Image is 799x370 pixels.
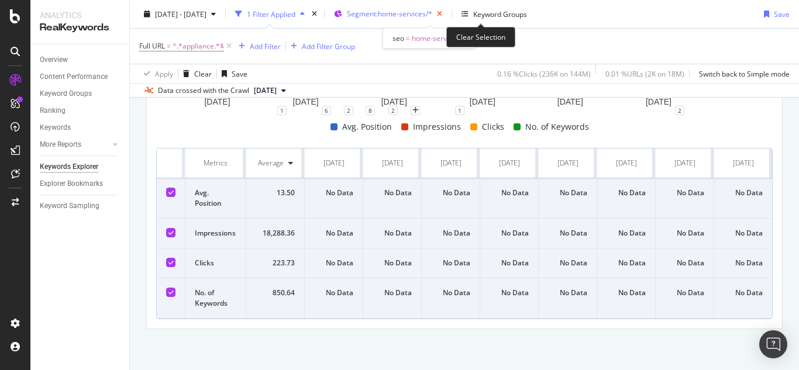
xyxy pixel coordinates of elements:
[605,68,684,78] div: 0.01 % URLs ( 2K on 18M )
[557,97,583,106] text: [DATE]
[217,64,247,83] button: Save
[195,158,236,168] div: Metrics
[40,161,98,173] div: Keywords Explorer
[178,64,212,83] button: Clear
[440,158,462,168] div: [DATE]
[40,122,71,134] div: Keywords
[286,39,355,53] button: Add Filter Group
[675,106,684,115] div: 2
[411,106,420,115] div: plus
[490,188,529,198] div: No Data
[256,258,295,268] div: 223.73
[40,105,121,117] a: Ranking
[256,188,295,198] div: 13.50
[139,41,165,51] span: Full URL
[412,33,466,43] span: home-services/*
[497,68,591,78] div: 0.16 % Clicks ( 236K on 144M )
[724,288,763,298] div: No Data
[373,258,412,268] div: No Data
[249,84,291,98] button: [DATE]
[607,288,646,298] div: No Data
[185,248,246,278] td: Clicks
[194,68,212,78] div: Clear
[139,5,221,23] button: [DATE] - [DATE]
[329,5,447,23] button: Segment:home-services/*
[40,200,99,212] div: Keyword Sampling
[314,188,353,198] div: No Data
[406,33,410,43] span: =
[277,106,287,115] div: 1
[392,33,404,43] span: seo
[40,9,120,21] div: Analytics
[470,97,495,106] text: [DATE]
[155,9,206,19] span: [DATE] - [DATE]
[347,9,432,19] span: Segment: home-services/*
[373,188,412,198] div: No Data
[40,21,120,34] div: RealKeywords
[302,41,355,51] div: Add Filter Group
[724,258,763,268] div: No Data
[455,106,464,115] div: 1
[40,178,121,190] a: Explorer Bookmarks
[309,8,319,20] div: times
[40,178,103,190] div: Explorer Bookmarks
[40,71,108,83] div: Content Performance
[256,288,295,298] div: 850.64
[499,158,520,168] div: [DATE]
[366,106,375,115] div: 8
[413,120,461,134] span: Impressions
[40,71,121,83] a: Content Performance
[733,158,754,168] div: [DATE]
[616,158,637,168] div: [DATE]
[373,288,412,298] div: No Data
[40,54,68,66] div: Overview
[694,64,790,83] button: Switch back to Simple mode
[258,158,284,168] div: Average
[548,258,587,268] div: No Data
[665,258,704,268] div: No Data
[40,139,81,151] div: More Reports
[774,9,790,19] div: Save
[388,106,398,115] div: 2
[185,219,246,248] td: Impressions
[167,41,171,51] span: =
[230,5,309,23] button: 1 Filter Applied
[40,122,121,134] a: Keywords
[381,97,407,106] text: [DATE]
[322,106,331,115] div: 6
[431,228,470,238] div: No Data
[431,288,470,298] div: No Data
[40,54,121,66] a: Overview
[490,228,529,238] div: No Data
[674,158,695,168] div: [DATE]
[490,288,529,298] div: No Data
[548,228,587,238] div: No Data
[314,288,353,298] div: No Data
[699,68,790,78] div: Switch back to Simple mode
[247,9,295,19] div: 1 Filter Applied
[185,178,246,219] td: Avg. Position
[607,258,646,268] div: No Data
[250,41,281,51] div: Add Filter
[40,200,121,212] a: Keyword Sampling
[158,85,249,96] div: Data crossed with the Crawl
[293,97,319,106] text: [DATE]
[139,64,173,83] button: Apply
[323,158,345,168] div: [DATE]
[232,68,247,78] div: Save
[373,228,412,238] div: No Data
[256,228,295,238] div: 18,288.36
[490,258,529,268] div: No Data
[40,139,109,151] a: More Reports
[173,38,224,54] span: ^.*appliance.*$
[557,158,578,168] div: [DATE]
[665,188,704,198] div: No Data
[646,97,671,106] text: [DATE]
[342,120,392,134] span: Avg. Position
[40,161,121,173] a: Keywords Explorer
[607,228,646,238] div: No Data
[382,158,403,168] div: [DATE]
[548,288,587,298] div: No Data
[525,120,589,134] span: No. of Keywords
[254,85,277,96] span: 2025 Sep. 1st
